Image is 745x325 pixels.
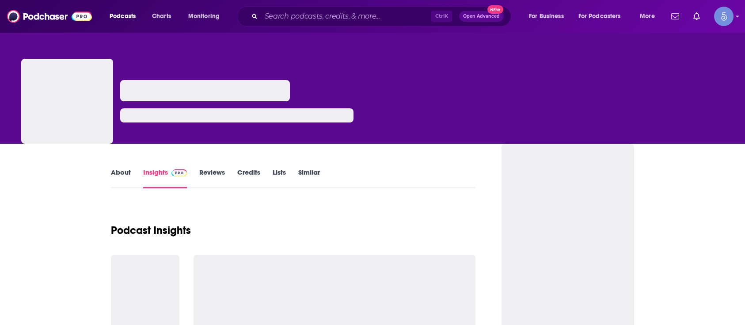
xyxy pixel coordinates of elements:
[273,168,286,188] a: Lists
[459,11,504,22] button: Open AdvancedNew
[110,10,136,23] span: Podcasts
[182,9,231,23] button: open menu
[199,168,225,188] a: Reviews
[523,9,575,23] button: open menu
[111,224,191,237] h1: Podcast Insights
[714,7,734,26] span: Logged in as Spiral5-G1
[529,10,564,23] span: For Business
[690,9,703,24] a: Show notifications dropdown
[714,7,734,26] img: User Profile
[146,9,176,23] a: Charts
[714,7,734,26] button: Show profile menu
[7,8,92,25] img: Podchaser - Follow, Share and Rate Podcasts
[573,9,634,23] button: open menu
[298,168,320,188] a: Similar
[431,11,452,22] span: Ctrl K
[103,9,147,23] button: open menu
[487,5,503,14] span: New
[261,9,431,23] input: Search podcasts, credits, & more...
[245,6,520,27] div: Search podcasts, credits, & more...
[188,10,220,23] span: Monitoring
[578,10,621,23] span: For Podcasters
[171,169,187,176] img: Podchaser Pro
[143,168,187,188] a: InsightsPodchaser Pro
[640,10,655,23] span: More
[668,9,683,24] a: Show notifications dropdown
[152,10,171,23] span: Charts
[237,168,260,188] a: Credits
[463,14,500,19] span: Open Advanced
[634,9,666,23] button: open menu
[111,168,131,188] a: About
